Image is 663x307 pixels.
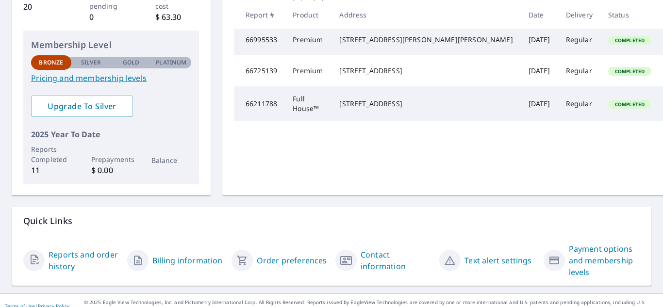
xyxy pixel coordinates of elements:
p: Bronze [39,58,63,67]
a: Reports and order history [49,249,119,272]
a: Pricing and membership levels [31,72,191,84]
p: $ 0.00 [91,164,132,176]
p: Balance [151,155,192,165]
p: 20 [23,1,67,13]
td: Full House™ [285,86,331,121]
p: Platinum [156,58,186,67]
p: $ 63.30 [155,11,199,23]
td: Regular [558,24,600,55]
a: Contact information [361,249,431,272]
td: Regular [558,86,600,121]
p: 11 [31,164,71,176]
p: Silver [81,58,101,67]
td: 66211788 [234,86,285,121]
p: Prepayments [91,154,132,164]
p: Membership Level [31,38,191,51]
a: Upgrade To Silver [31,96,133,117]
p: Gold [123,58,139,67]
a: Billing information [152,255,222,266]
a: Payment options and membership levels [569,243,640,278]
p: Reports Completed [31,144,71,164]
span: Completed [609,68,650,75]
div: [STREET_ADDRESS] [339,66,513,76]
td: 66725139 [234,55,285,86]
p: 0 [89,11,133,23]
div: [STREET_ADDRESS][PERSON_NAME][PERSON_NAME] [339,35,513,45]
td: Regular [558,55,600,86]
span: Completed [609,101,650,108]
a: Text alert settings [464,255,531,266]
span: Upgrade To Silver [39,101,125,112]
td: [DATE] [521,86,558,121]
a: Order preferences [257,255,327,266]
td: Premium [285,55,331,86]
td: 66995533 [234,24,285,55]
span: Completed [609,37,650,44]
td: Premium [285,24,331,55]
td: [DATE] [521,55,558,86]
td: [DATE] [521,24,558,55]
p: 2025 Year To Date [31,129,191,140]
div: [STREET_ADDRESS] [339,99,513,109]
p: Quick Links [23,215,640,227]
